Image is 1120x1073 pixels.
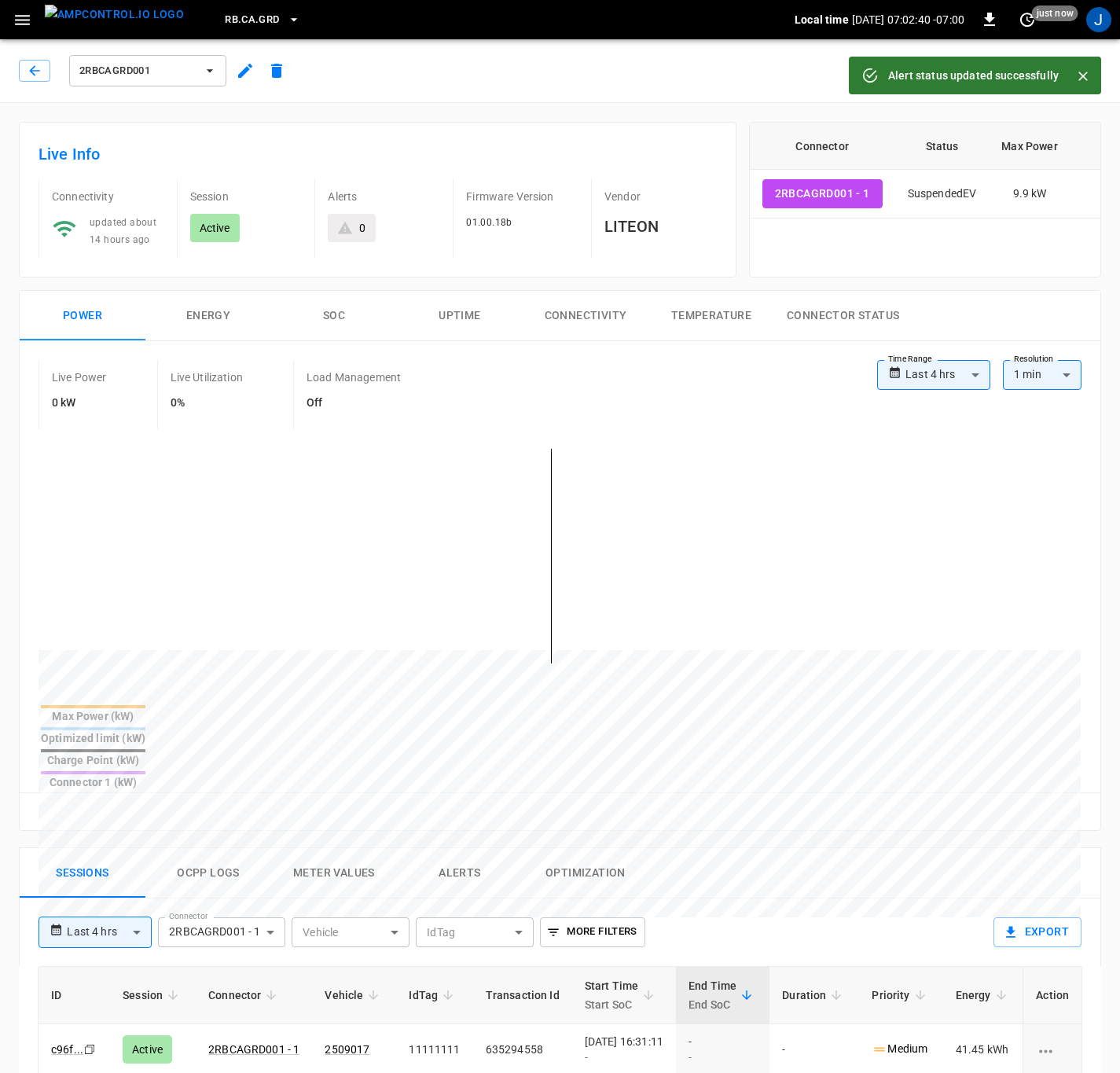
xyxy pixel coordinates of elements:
[523,291,648,341] button: Connectivity
[1023,967,1081,1024] th: Action
[993,917,1081,947] button: Export
[1086,7,1111,32] div: profile-icon
[52,189,164,204] p: Connectivity
[52,395,107,412] h6: 0 kW
[67,917,152,947] div: Last 4 hrs
[762,179,883,208] button: 2RBCAGRD001 - 1
[218,5,306,35] button: RB.CA.GRD
[39,967,110,1024] th: ID
[45,5,184,24] img: ampcontrol.io logo
[328,189,440,204] p: Alerts
[69,55,226,86] button: 2RBCAGRD001
[466,189,578,204] p: Firmware Version
[190,189,303,204] p: Session
[397,291,523,341] button: Uptime
[956,986,1012,1005] span: Energy
[409,986,458,1005] span: IdTag
[20,291,145,341] button: Power
[1014,353,1053,366] label: Resolution
[208,986,281,1005] span: Connector
[225,11,279,29] span: RB.CA.GRD
[307,369,401,385] p: Load Management
[39,141,717,167] h6: Live Info
[604,189,717,204] p: Vendor
[989,123,1070,170] th: Max Power
[123,986,183,1005] span: Session
[466,217,512,228] span: 01.00.18b
[473,967,572,1024] th: Transaction Id
[171,395,243,412] h6: 0%
[689,976,736,1014] div: End Time
[1015,7,1040,32] button: set refresh interval
[895,170,990,219] td: SuspendedEV
[782,986,846,1005] span: Duration
[750,123,895,170] th: Connector
[325,986,384,1005] span: Vehicle
[200,220,230,236] p: Active
[169,910,208,923] label: Connector
[888,353,932,366] label: Time Range
[604,214,717,239] h6: LITEON
[307,395,401,412] h6: Off
[895,123,990,170] th: Status
[648,291,774,341] button: Temperature
[774,291,912,341] button: Connector Status
[523,848,648,898] button: Optimization
[52,369,107,385] p: Live Power
[1071,64,1095,88] button: Close
[852,12,964,28] p: [DATE] 07:02:40 -07:00
[905,360,990,390] div: Last 4 hrs
[79,62,196,80] span: 2RBCAGRD001
[989,170,1070,219] td: 9.9 kW
[90,217,156,245] span: updated about 14 hours ago
[271,291,397,341] button: SOC
[795,12,849,28] p: Local time
[888,61,1059,90] div: Alert status updated successfully
[585,976,639,1014] div: Start Time
[397,848,523,898] button: Alerts
[359,220,365,236] div: 0
[158,917,285,947] div: 2RBCAGRD001 - 1
[1036,1042,1069,1057] div: charging session options
[20,848,145,898] button: Sessions
[171,369,243,385] p: Live Utilization
[689,995,736,1014] p: End SoC
[145,291,271,341] button: Energy
[271,848,397,898] button: Meter Values
[689,976,757,1014] span: End TimeEnd SoC
[585,995,639,1014] p: Start SoC
[145,848,271,898] button: Ocpp logs
[1003,360,1081,390] div: 1 min
[540,917,644,947] button: More Filters
[585,976,659,1014] span: Start TimeStart SoC
[872,986,930,1005] span: Priority
[1032,6,1078,21] span: just now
